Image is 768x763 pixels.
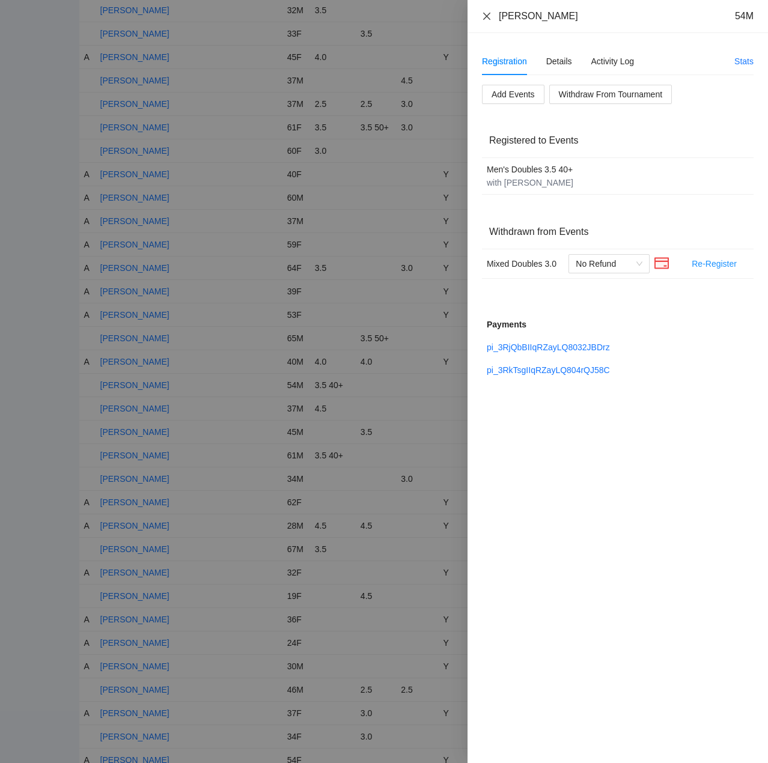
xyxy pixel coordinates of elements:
[549,85,672,104] button: Withdraw From Tournament
[487,163,724,176] div: Men's Doubles 3.5 40+
[487,257,559,270] div: Mixed Doubles 3.0
[487,342,610,352] a: pi_3RjQbBIIqRZayLQ8032JBDrz
[654,256,669,270] span: credit-card
[482,11,492,22] button: Close
[482,85,544,104] button: Add Events
[482,11,492,21] span: close
[482,55,527,68] div: Registration
[487,176,724,189] div: with [PERSON_NAME]
[489,123,746,157] div: Registered to Events
[735,10,754,23] div: 54M
[682,254,746,273] button: Re-Register
[492,88,535,101] span: Add Events
[576,255,642,273] span: No Refund
[489,214,746,249] div: Withdrawn from Events
[591,55,635,68] div: Activity Log
[734,56,754,66] a: Stats
[559,88,662,101] span: Withdraw From Tournament
[487,365,610,375] a: pi_3RkTsgIIqRZayLQ804rQJ58C
[692,257,737,270] span: Re-Register
[499,10,578,23] div: [PERSON_NAME]
[546,55,572,68] div: Details
[487,318,749,331] div: Payments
